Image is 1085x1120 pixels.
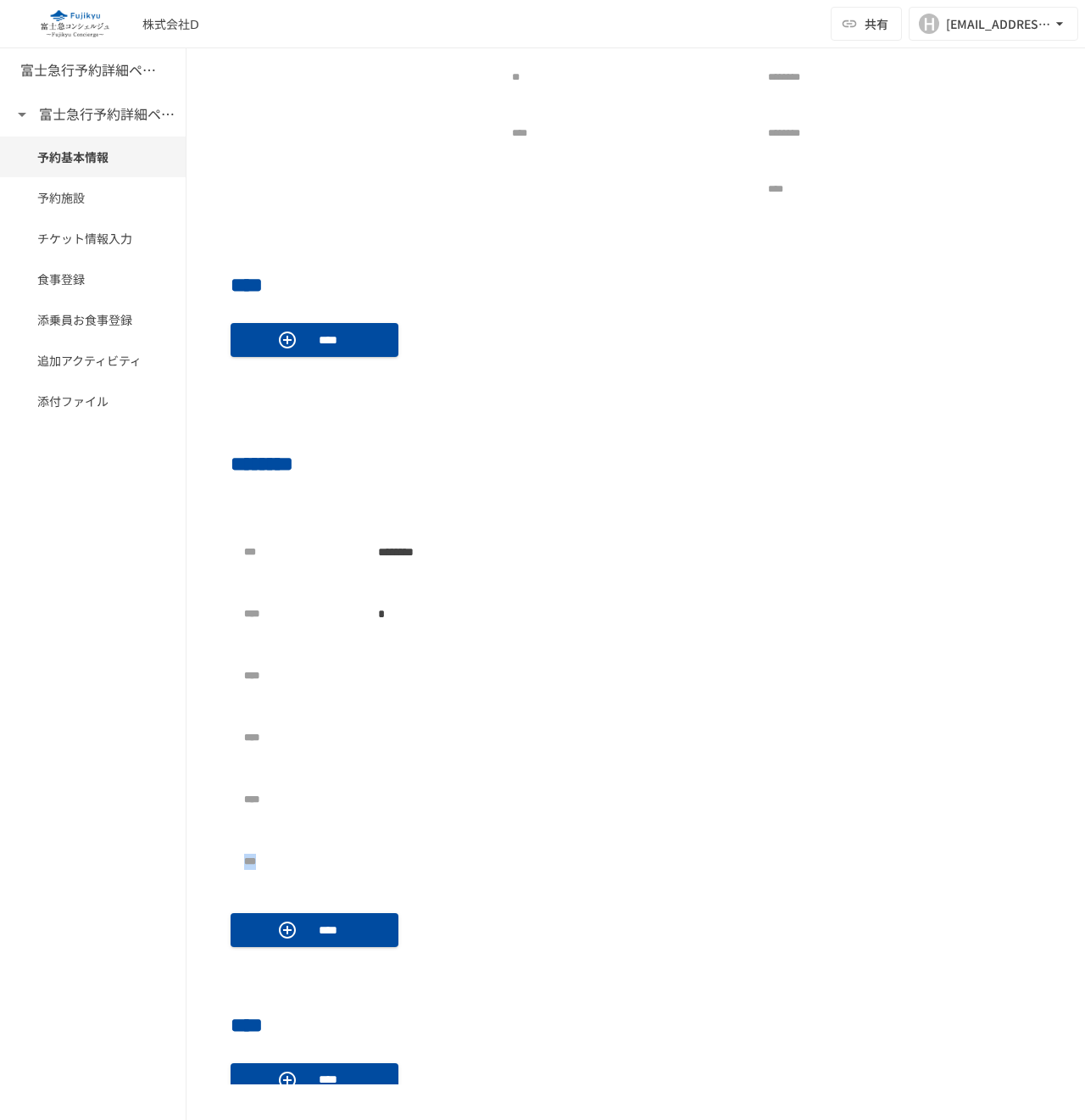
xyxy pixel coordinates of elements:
button: 共有 [831,7,902,41]
div: [EMAIL_ADDRESS][PERSON_NAME][DOMAIN_NAME] [946,14,1051,35]
span: 追加アクティビティ [37,351,148,370]
button: H[EMAIL_ADDRESS][PERSON_NAME][DOMAIN_NAME] [909,7,1078,41]
div: H [919,14,939,34]
span: 共有 [865,14,888,33]
span: 食事登録 [37,270,148,288]
h6: 富士急行予約詳細ページ [20,59,156,81]
img: eQeGXtYPV2fEKIA3pizDiVdzO5gJTl2ahLbsPaD2E4R [20,10,129,37]
span: 添乗員お食事登録 [37,310,148,329]
h6: 富士急行予約詳細ページ [39,103,175,125]
span: チケット情報入力 [37,229,148,248]
span: 予約施設 [37,188,148,207]
span: 添付ファイル [37,392,148,410]
span: 予約基本情報 [37,148,148,166]
div: 株式会社Ⅾ [142,15,199,33]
